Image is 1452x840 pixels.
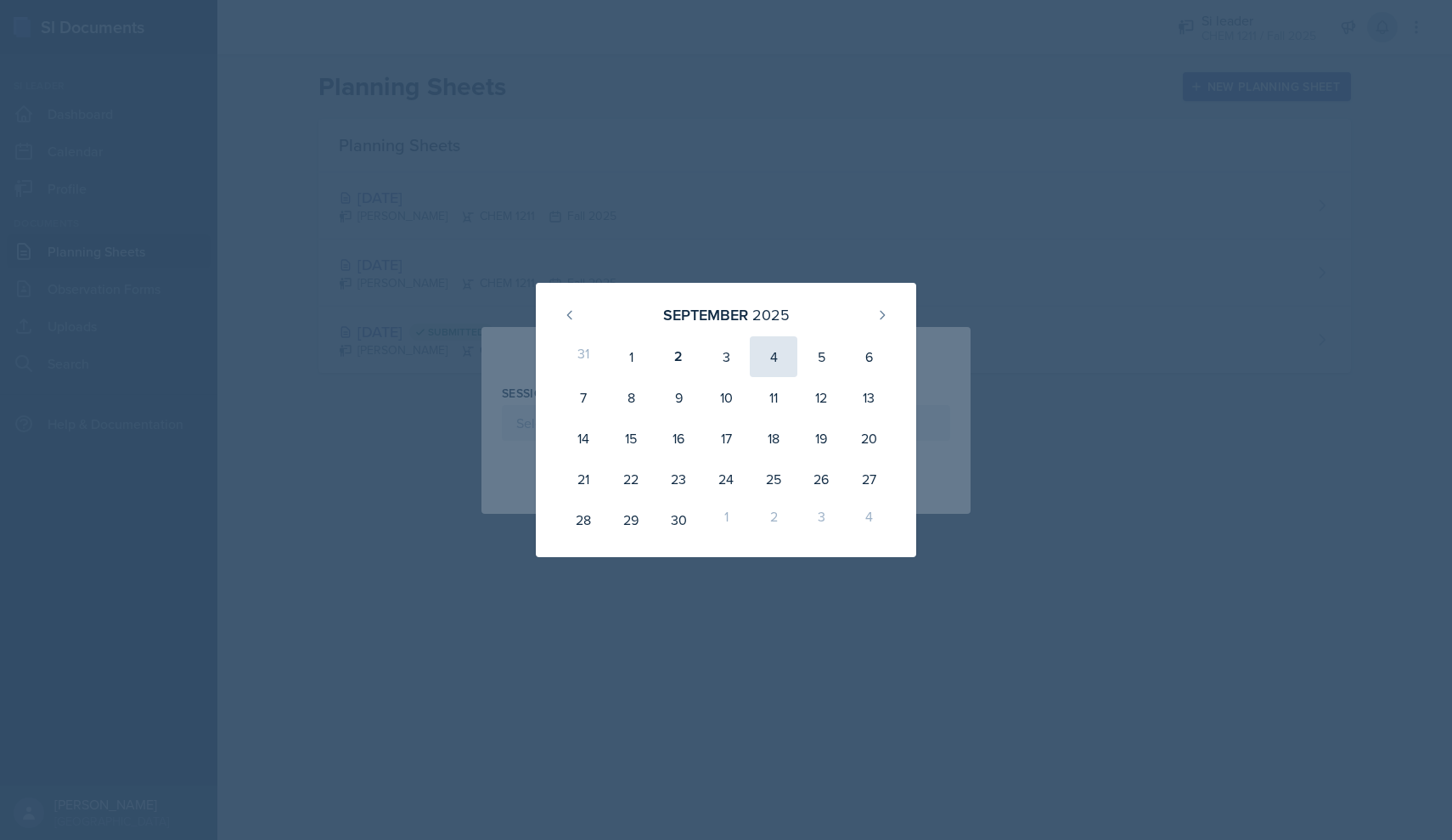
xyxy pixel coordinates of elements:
[797,418,845,459] div: 19
[702,418,750,459] div: 17
[750,459,797,499] div: 25
[845,499,892,540] div: 4
[797,377,845,418] div: 12
[655,499,702,540] div: 30
[655,377,702,418] div: 9
[663,303,748,326] div: September
[560,418,607,459] div: 14
[560,499,607,540] div: 28
[750,418,797,459] div: 18
[702,459,750,499] div: 24
[845,336,892,377] div: 6
[752,303,790,326] div: 2025
[750,377,797,418] div: 11
[655,459,702,499] div: 23
[750,336,797,377] div: 4
[750,499,797,540] div: 2
[607,418,655,459] div: 15
[607,336,655,377] div: 1
[845,377,892,418] div: 13
[560,377,607,418] div: 7
[607,459,655,499] div: 22
[845,418,892,459] div: 20
[560,459,607,499] div: 21
[797,336,845,377] div: 5
[560,336,607,377] div: 31
[797,459,845,499] div: 26
[607,499,655,540] div: 29
[845,459,892,499] div: 27
[607,377,655,418] div: 8
[797,499,845,540] div: 3
[702,377,750,418] div: 10
[655,418,702,459] div: 16
[655,336,702,377] div: 2
[702,499,750,540] div: 1
[702,336,750,377] div: 3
